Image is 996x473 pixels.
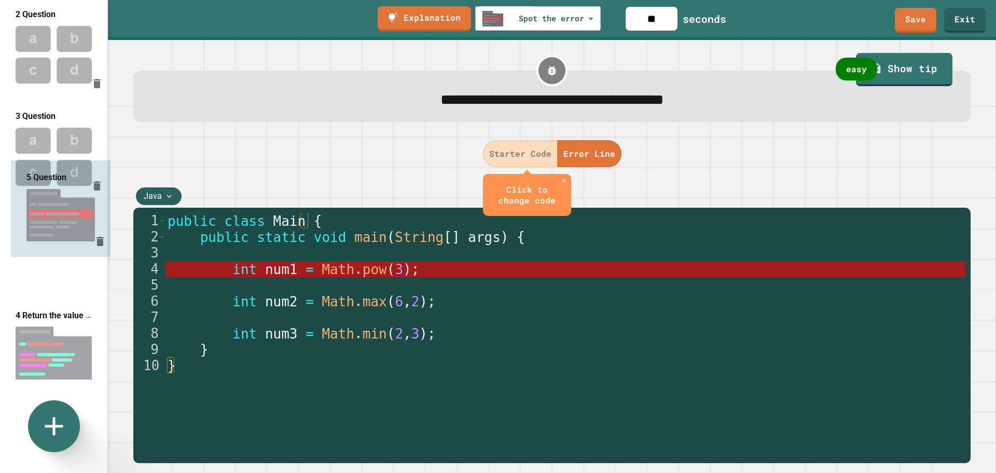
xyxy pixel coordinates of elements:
[133,229,165,245] div: 2
[133,245,165,261] div: 3
[468,229,501,245] span: args
[519,12,584,24] span: Spot the error
[856,53,952,86] a: Show tip
[411,294,420,309] span: 2
[354,229,387,245] span: main
[482,11,503,26] img: ide-error-thumbnail.png
[159,213,165,229] span: Toggle code folding, rows 1 through 10
[265,294,298,309] span: num2
[944,8,986,33] a: Exit
[133,213,165,229] div: 1
[232,294,257,309] span: int
[322,262,355,277] span: Math
[265,326,298,342] span: num3
[683,11,726,26] div: seconds
[232,262,257,277] span: int
[395,326,404,342] span: 2
[363,262,387,277] span: pow
[133,277,165,293] div: 5
[168,213,216,229] span: public
[257,229,306,245] span: static
[483,140,621,167] div: Platform
[306,262,314,277] span: =
[133,358,165,374] div: 10
[200,229,249,245] span: public
[314,229,347,245] span: void
[557,140,621,167] button: Error Line
[265,262,298,277] span: num1
[273,213,306,229] span: Main
[133,326,165,342] div: 8
[306,326,314,342] span: =
[133,342,165,358] div: 9
[232,326,257,342] span: int
[133,293,165,309] div: 6
[836,58,877,80] div: easy
[558,174,571,187] button: close
[363,326,387,342] span: min
[322,326,355,342] span: Math
[159,229,165,245] span: Toggle code folding, rows 2 through 9
[378,6,471,31] a: Explanation
[225,213,265,229] span: class
[395,262,404,277] span: 3
[493,184,561,206] div: Click to change code
[133,261,165,277] div: 4
[144,190,162,202] span: Java
[895,8,936,33] a: Save
[483,140,558,167] button: Starter Code
[411,326,420,342] span: 3
[395,294,404,309] span: 6
[322,294,355,309] span: Math
[363,294,387,309] span: max
[306,294,314,309] span: =
[395,229,444,245] span: String
[133,309,165,326] div: 7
